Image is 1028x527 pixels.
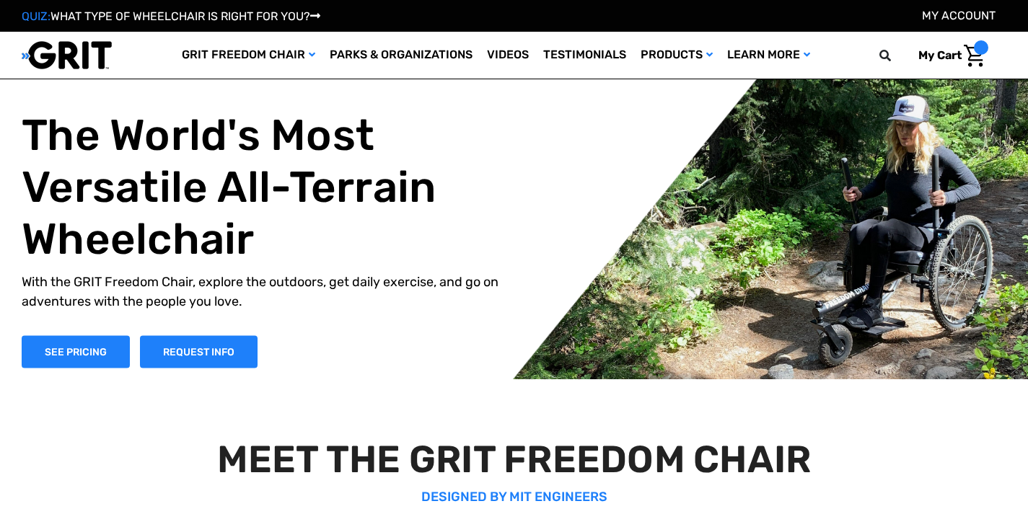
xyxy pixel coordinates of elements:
[22,109,525,265] h1: The World's Most Versatile All-Terrain Wheelchair
[322,32,480,79] a: Parks & Organizations
[22,9,320,23] a: QUIZ:WHAT TYPE OF WHEELCHAIR IS RIGHT FOR YOU?
[26,487,1003,507] p: DESIGNED BY MIT ENGINEERS
[918,48,962,62] span: My Cart
[536,32,633,79] a: Testimonials
[22,40,112,70] img: GRIT All-Terrain Wheelchair and Mobility Equipment
[22,335,130,368] a: Shop Now
[22,9,50,23] span: QUIZ:
[480,32,536,79] a: Videos
[720,32,817,79] a: Learn More
[175,32,322,79] a: GRIT Freedom Chair
[140,335,258,368] a: Slide number 1, Request Information
[22,272,525,311] p: With the GRIT Freedom Chair, explore the outdoors, get daily exercise, and go on adventures with ...
[633,32,720,79] a: Products
[26,437,1003,482] h2: MEET THE GRIT FREEDOM CHAIR
[922,9,996,22] a: Account
[908,40,988,71] a: Cart with 0 items
[964,45,985,67] img: Cart
[886,40,908,71] input: Search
